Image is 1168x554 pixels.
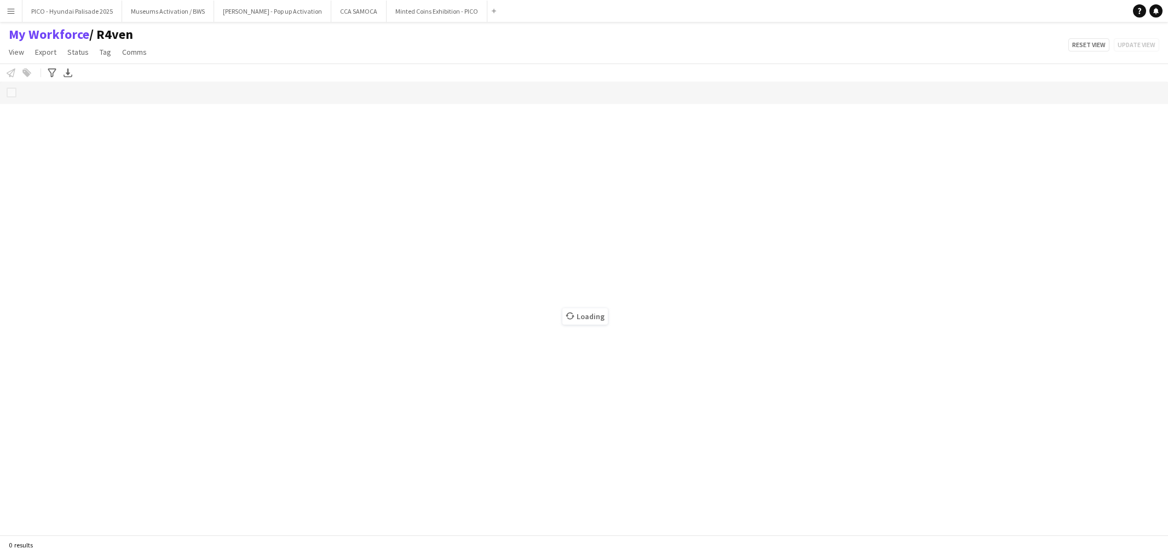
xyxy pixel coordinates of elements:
a: Tag [95,45,116,59]
a: View [4,45,28,59]
span: Status [67,47,89,57]
button: CCA SAMOCA [331,1,387,22]
span: R4ven [89,26,133,43]
button: [PERSON_NAME] - Pop up Activation [214,1,331,22]
button: PICO - Hyundai Palisade 2025 [22,1,122,22]
button: Museums Activation / BWS [122,1,214,22]
span: Loading [562,308,608,325]
span: Tag [100,47,111,57]
button: Minted Coins Exhibition - PICO [387,1,487,22]
app-action-btn: Advanced filters [45,66,59,79]
a: Export [31,45,61,59]
a: Status [63,45,93,59]
app-action-btn: Export XLSX [61,66,74,79]
a: Comms [118,45,151,59]
button: Reset view [1068,38,1109,51]
a: My Workforce [9,26,89,43]
span: Comms [122,47,147,57]
span: Export [35,47,56,57]
span: View [9,47,24,57]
